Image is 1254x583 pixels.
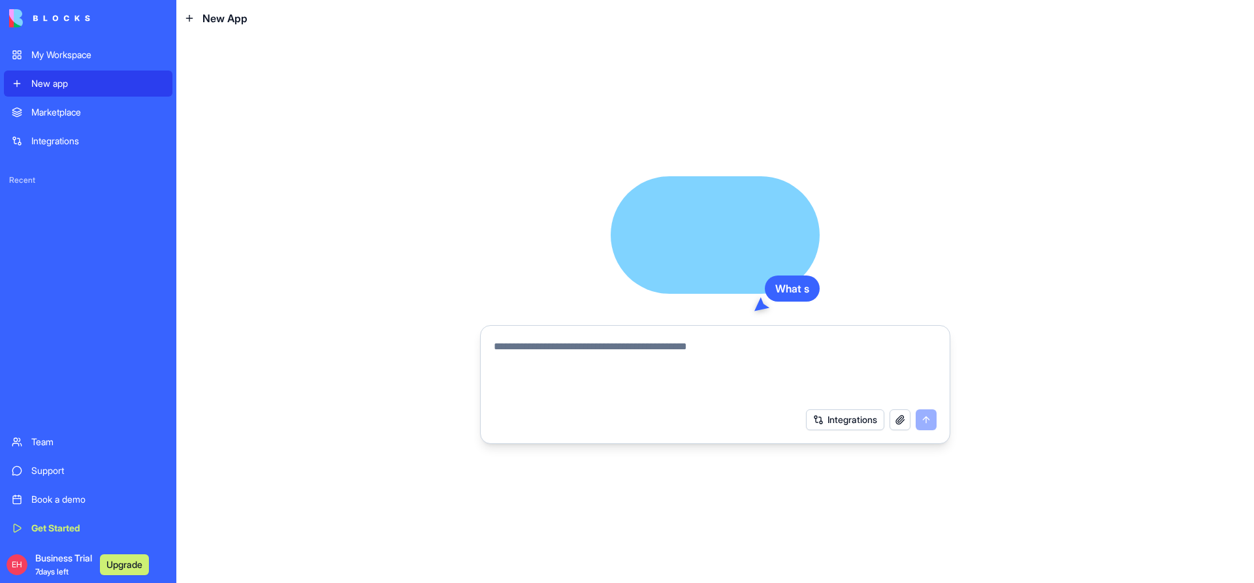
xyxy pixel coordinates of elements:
div: What s [765,276,820,302]
span: EH [7,554,27,575]
div: Integrations [31,134,165,148]
a: Integrations [4,128,172,154]
div: Get Started [31,522,165,535]
span: 7 days left [35,567,69,576]
div: Marketplace [31,106,165,119]
img: logo [9,9,90,27]
span: New App [202,10,248,26]
div: Book a demo [31,493,165,506]
a: Team [4,429,172,455]
a: My Workspace [4,42,172,68]
a: Marketplace [4,99,172,125]
div: New app [31,77,165,90]
a: Get Started [4,515,172,541]
div: My Workspace [31,48,165,61]
button: Integrations [806,409,884,430]
a: Support [4,458,172,484]
span: Recent [4,175,172,185]
div: Support [31,464,165,477]
button: Upgrade [100,554,149,575]
span: Business Trial [35,552,92,578]
a: New app [4,71,172,97]
a: Book a demo [4,486,172,512]
div: Team [31,435,165,449]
